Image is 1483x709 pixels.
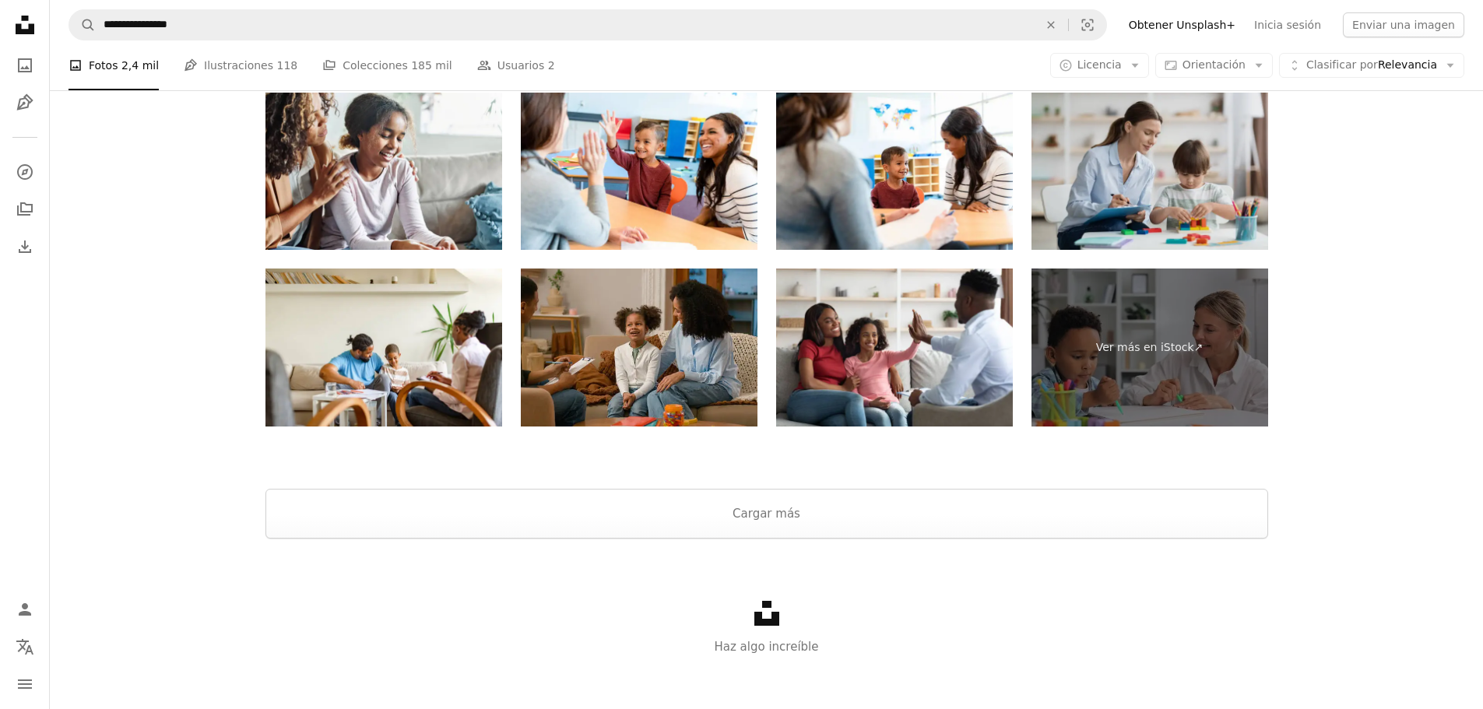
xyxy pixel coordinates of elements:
img: Psicólogo infantil habla con niño pequeño y su madre [776,93,1013,251]
a: Inicia sesión [1245,12,1330,37]
button: Clasificar porRelevancia [1279,53,1464,78]
span: Orientación [1183,58,1246,71]
span: Licencia [1077,58,1122,71]
button: Licencia [1050,53,1149,78]
a: Ver más en iStock↗ [1031,269,1268,426]
button: Orientación [1155,53,1273,78]
span: 2 [548,57,555,74]
img: Evaluación del desarrollo mental de los niños. Psicóloga profesional viendo al niño jugando con e... [1031,93,1268,251]
a: Inicio — Unsplash [9,9,40,44]
a: Iniciar sesión / Registrarse [9,594,40,625]
span: Clasificar por [1306,58,1378,71]
button: Cargar más [265,489,1268,539]
a: Colecciones [9,194,40,225]
form: Encuentra imágenes en todo el sitio [69,9,1107,40]
button: Idioma [9,631,40,662]
a: Obtener Unsplash+ [1119,12,1245,37]
img: Terapia de asesoramiento en el hogar [265,269,502,426]
button: Buscar en Unsplash [69,10,96,40]
a: Fotos [9,50,40,81]
a: Historial de descargas [9,231,40,262]
a: Ilustraciones [9,87,40,118]
a: Ilustraciones 118 [184,40,297,90]
span: Relevancia [1306,58,1437,73]
p: Haz algo increíble [50,637,1483,656]
span: 118 [276,57,297,74]
button: Menú [9,669,40,700]
img: child problem mother woman family daughter therapy psychotherapy parent psychologist teenage help... [265,93,502,251]
img: Madre e hija negras en la cita con un psicólogo [776,269,1013,426]
button: Borrar [1034,10,1068,40]
span: 185 mil [411,57,452,74]
button: Enviar una imagen [1343,12,1464,37]
a: Colecciones 185 mil [322,40,452,90]
button: Búsqueda visual [1069,10,1106,40]
a: Usuarios 2 [477,40,555,90]
a: Explorar [9,156,40,188]
img: Maestra de preescolar le da al niño cinco altos [521,93,757,251]
img: African American woman man child little girl mother daughter together psychologist appointment ho... [521,269,757,426]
